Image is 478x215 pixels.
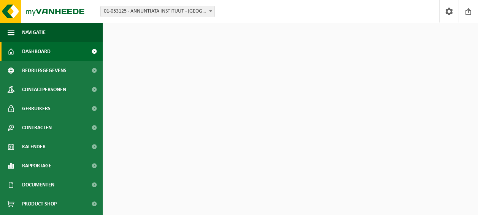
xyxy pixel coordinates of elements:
span: Kalender [22,137,46,156]
span: Dashboard [22,42,51,61]
span: Product Shop [22,194,57,213]
span: Gebruikers [22,99,51,118]
span: Documenten [22,175,54,194]
span: 01-053125 - ANNUNTIATA INSTITUUT - VEURNE [100,6,215,17]
span: Contracten [22,118,52,137]
span: 01-053125 - ANNUNTIATA INSTITUUT - VEURNE [101,6,214,17]
span: Contactpersonen [22,80,66,99]
span: Navigatie [22,23,46,42]
span: Rapportage [22,156,51,175]
span: Bedrijfsgegevens [22,61,67,80]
